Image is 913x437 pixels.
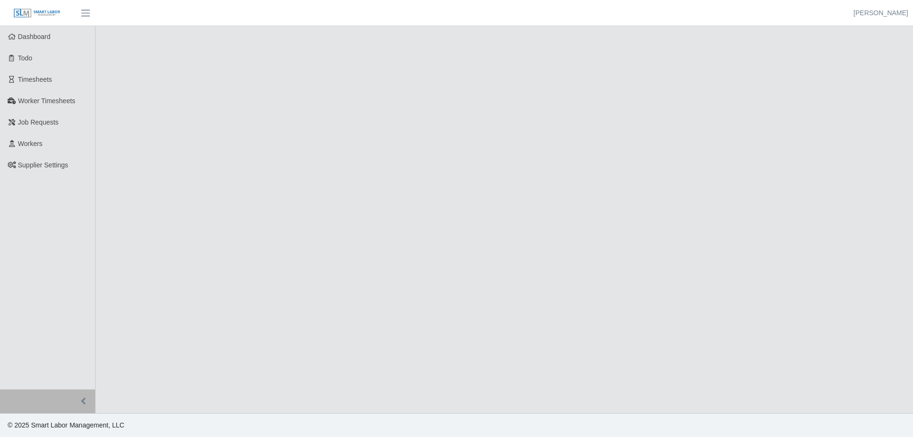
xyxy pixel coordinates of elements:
[18,76,52,83] span: Timesheets
[18,118,59,126] span: Job Requests
[8,421,124,429] span: © 2025 Smart Labor Management, LLC
[18,161,68,169] span: Supplier Settings
[13,8,61,19] img: SLM Logo
[18,140,43,147] span: Workers
[18,33,51,40] span: Dashboard
[18,97,75,105] span: Worker Timesheets
[854,8,908,18] a: [PERSON_NAME]
[18,54,32,62] span: Todo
